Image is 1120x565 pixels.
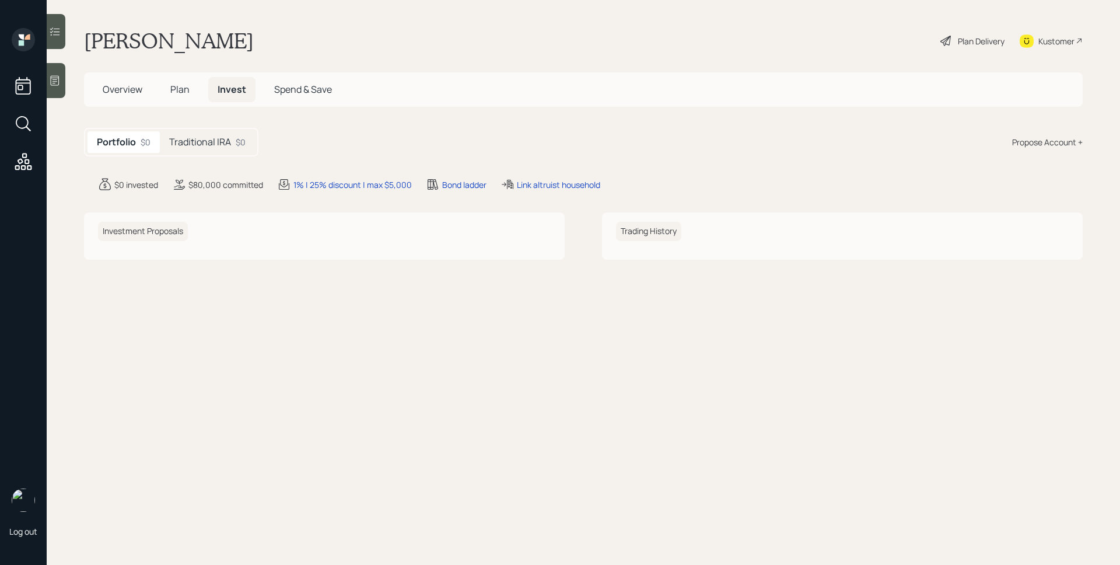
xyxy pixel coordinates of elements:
div: $0 invested [114,179,158,191]
div: Log out [9,526,37,537]
div: Link altruist household [517,179,600,191]
div: Kustomer [1038,35,1074,47]
span: Spend & Save [274,83,332,96]
h6: Investment Proposals [98,222,188,241]
img: james-distasi-headshot.png [12,489,35,512]
h5: Portfolio [97,137,136,148]
div: $0 [141,136,150,148]
div: $80,000 committed [188,179,263,191]
div: $0 [236,136,246,148]
div: Bond ladder [442,179,487,191]
div: 1% | 25% discount | max $5,000 [293,179,412,191]
div: Propose Account + [1012,136,1083,148]
span: Invest [218,83,246,96]
h5: Traditional IRA [169,137,231,148]
div: Plan Delivery [958,35,1005,47]
h6: Trading History [616,222,681,241]
h1: [PERSON_NAME] [84,28,254,54]
span: Overview [103,83,142,96]
span: Plan [170,83,190,96]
